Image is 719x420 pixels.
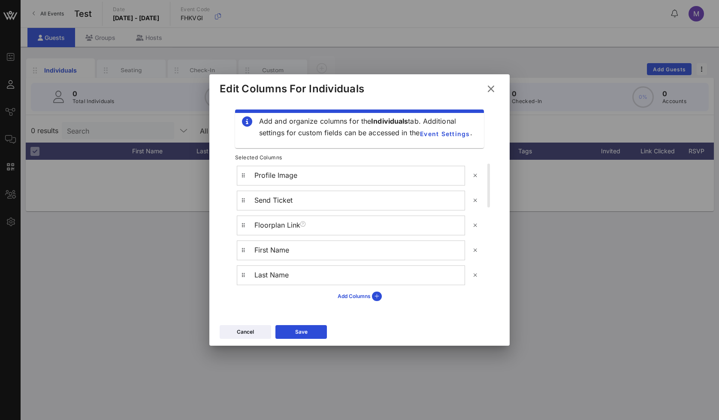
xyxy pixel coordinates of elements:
[275,325,327,339] button: Save
[237,328,254,336] div: Cancel
[220,325,271,339] button: Cancel
[254,171,465,180] div: Profile Image
[228,153,491,162] p: Selected Columns
[295,328,308,336] div: Save
[420,130,470,137] span: Event Settings
[338,292,382,301] div: Add Columns
[259,116,477,141] div: Add and organize columns for the tab. Additional settings for custom fields can be accessed in the .
[254,221,465,229] div: Floorplan Link
[220,82,364,95] div: Edit Columns For Individuals
[420,126,470,141] a: Event Settings
[254,246,465,254] div: First Name
[371,117,408,125] span: Individuals
[254,196,465,204] div: Send Ticket
[332,289,387,304] button: Add Columns
[254,271,465,279] div: Last Name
